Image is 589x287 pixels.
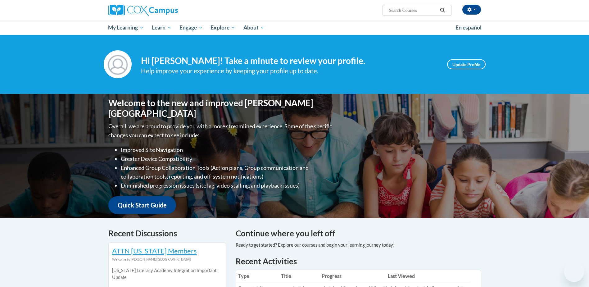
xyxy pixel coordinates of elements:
[112,247,197,255] a: ATTN [US_STATE] Members
[121,145,333,154] li: Improved Site Navigation
[104,50,132,78] img: Profile Image
[206,20,239,35] a: Explore
[243,24,265,31] span: About
[108,227,226,239] h4: Recent Discussions
[108,98,333,119] h1: Welcome to the new and improved [PERSON_NAME][GEOGRAPHIC_DATA]
[239,20,269,35] a: About
[99,20,490,35] div: Main menu
[451,21,486,34] a: En español
[121,181,333,190] li: Diminished progression issues (site lag, video stalling, and playback issues)
[108,24,144,31] span: My Learning
[236,227,481,239] h4: Continue where you left off
[108,5,226,16] a: Cox Campus
[462,5,481,15] button: Account Settings
[121,154,333,163] li: Greater Device Compatibility
[438,7,447,14] button: Search
[152,24,171,31] span: Learn
[175,20,207,35] a: Engage
[455,24,482,31] span: En español
[447,59,486,69] a: Update Profile
[564,262,584,282] iframe: Button to launch messaging window
[104,20,148,35] a: My Learning
[211,24,235,31] span: Explore
[108,5,178,16] img: Cox Campus
[141,56,438,66] h4: Hi [PERSON_NAME]! Take a minute to review your profile.
[388,7,438,14] input: Search Courses
[385,270,471,282] th: Last Viewed
[236,270,279,282] th: Type
[179,24,203,31] span: Engage
[108,122,333,140] p: Overall, we are proud to provide you with a more streamlined experience. Some of the specific cha...
[148,20,175,35] a: Learn
[279,270,319,282] th: Title
[141,66,438,76] div: Help improve your experience by keeping your profile up to date.
[121,163,333,181] li: Enhanced Group Collaboration Tools (Action plans, Group communication and collaboration tools, re...
[108,196,176,214] a: Quick Start Guide
[112,256,223,263] div: Welcome to [PERSON_NAME][GEOGRAPHIC_DATA]!
[112,267,223,281] p: [US_STATE] Literacy Academy Integration Important Update
[319,270,385,282] th: Progress
[236,256,481,267] h1: Recent Activities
